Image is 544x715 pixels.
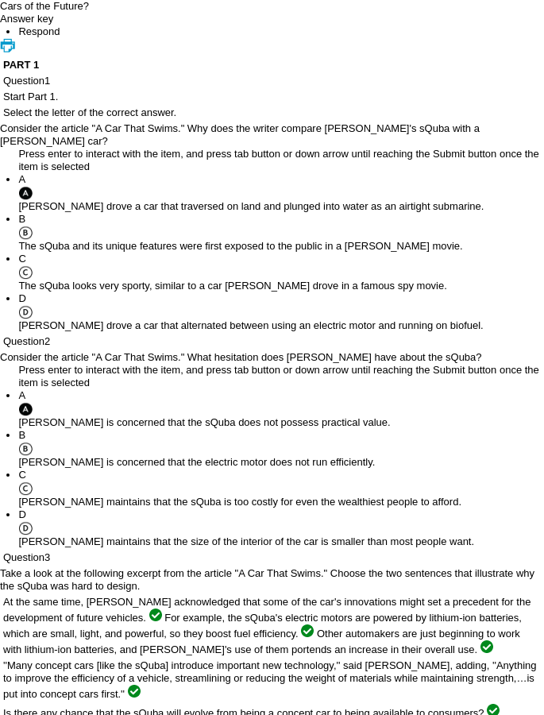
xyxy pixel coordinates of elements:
span: ''Many concept cars [like the sQuba] introduce important new technology,'' said [PERSON_NAME], ad... [3,659,537,700]
span: B [18,213,25,225]
span: A [18,173,25,185]
span: D [18,292,25,304]
img: check [480,640,493,653]
span: Press enter to interact with the item, and press tab button or down arrow until reaching the Subm... [18,364,538,388]
span: D [18,508,25,520]
span: 1 [44,75,50,87]
span: For example, the sQuba's electric motors are powered by lithium-ion batteries, which are small, l... [3,612,522,640]
li: The sQuba looks very sporty, similar to a car [PERSON_NAME] drove in a famous spy movie. [18,253,544,292]
li: [PERSON_NAME] maintains that the size of the interior of the car is smaller than most people want. [18,508,544,548]
span: At the same time, [PERSON_NAME] acknowledged that some of the car's innovations might set a prece... [3,596,530,624]
span: Press enter to interact with the item, and press tab button or down arrow until reaching the Subm... [18,148,538,172]
span: 2 [44,335,50,347]
li: [PERSON_NAME] drove a car that alternated between using an electric motor and running on biofuel. [18,292,544,332]
img: B.gif [18,442,32,456]
span: C [18,469,25,481]
img: check [149,609,162,621]
h3: PART 1 [3,59,541,71]
p: Question [3,551,541,564]
img: check [128,685,141,698]
span: A [18,389,25,401]
p: Question [3,335,541,348]
li: [PERSON_NAME] drove a car that traversed on land and plunged into water as an airtight submarine. [18,173,544,213]
span: B [18,429,25,441]
span: 3 [44,551,50,563]
span: C [18,253,25,265]
li: [PERSON_NAME] maintains that the sQuba is too costly for even the wealthiest people to afford. [18,469,544,508]
img: check [301,624,314,637]
img: C.gif [18,265,32,280]
img: D.gif [18,521,32,535]
img: A_filled.gif [18,402,32,416]
p: Question [3,75,541,87]
li: This is the Respond Tab [18,25,544,38]
img: D.gif [18,305,32,319]
li: The sQuba and its unique features were first exposed to the public in a [PERSON_NAME] movie. [18,213,544,253]
li: [PERSON_NAME] is concerned that the electric motor does not run efficiently. [18,429,544,469]
img: C.gif [18,481,32,496]
span: Start Part 1. [3,91,58,102]
img: B.gif [18,226,32,240]
img: A_filled.gif [18,186,32,200]
li: [PERSON_NAME] is concerned that the sQuba does not possess practical value. [18,389,544,429]
p: Select the letter of the correct answer. [3,106,541,119]
span: Other automakers are just beginning to work with lithium-ion batteries, and [PERSON_NAME]'s use o... [3,628,520,655]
